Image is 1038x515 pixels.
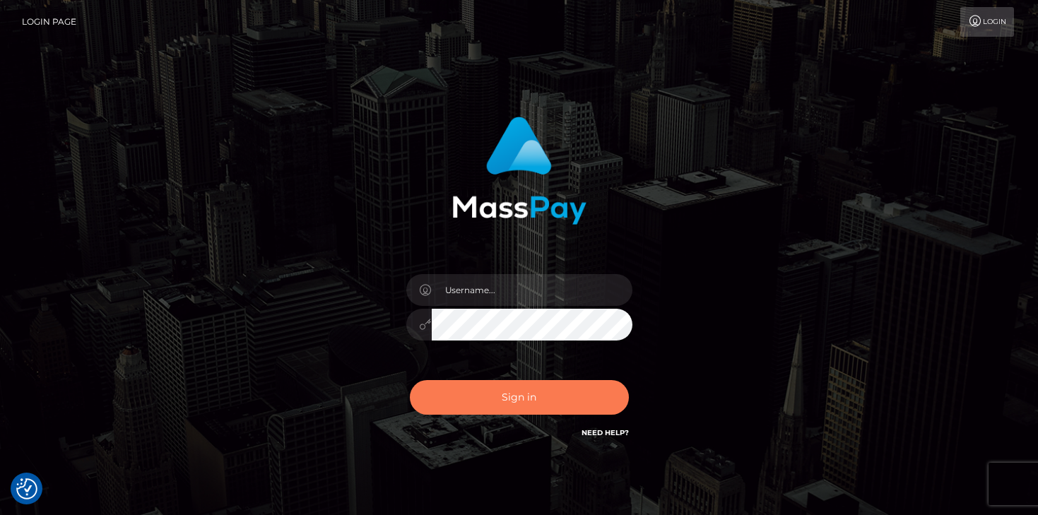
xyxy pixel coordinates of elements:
[452,117,586,225] img: MassPay Login
[582,428,629,437] a: Need Help?
[960,7,1014,37] a: Login
[16,478,37,499] img: Revisit consent button
[16,478,37,499] button: Consent Preferences
[432,274,632,306] input: Username...
[410,380,629,415] button: Sign in
[22,7,76,37] a: Login Page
